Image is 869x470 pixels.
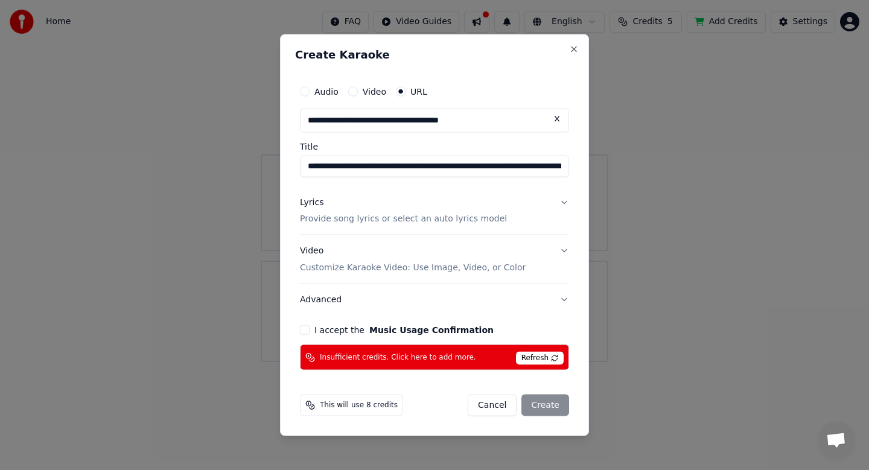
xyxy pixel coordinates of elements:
[410,87,427,95] label: URL
[516,352,564,365] span: Refresh
[468,395,517,416] button: Cancel
[300,284,569,316] button: Advanced
[300,196,323,208] div: Lyrics
[300,262,526,274] p: Customize Karaoke Video: Use Image, Video, or Color
[314,326,494,334] label: I accept the
[300,186,569,235] button: LyricsProvide song lyrics or select an auto lyrics model
[295,49,574,60] h2: Create Karaoke
[300,245,526,274] div: Video
[369,326,494,334] button: I accept the
[300,142,569,150] label: Title
[363,87,386,95] label: Video
[300,235,569,284] button: VideoCustomize Karaoke Video: Use Image, Video, or Color
[320,352,476,362] span: Insufficient credits. Click here to add more.
[314,87,339,95] label: Audio
[320,401,398,410] span: This will use 8 credits
[300,213,507,225] p: Provide song lyrics or select an auto lyrics model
